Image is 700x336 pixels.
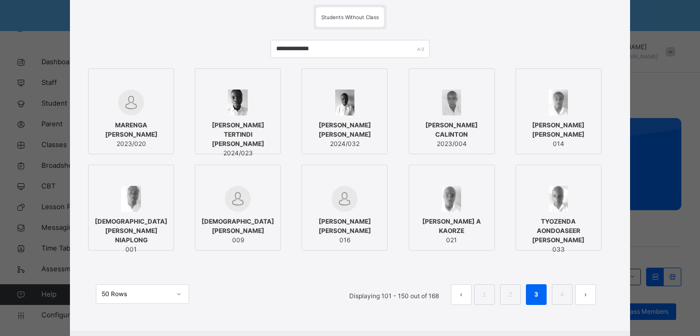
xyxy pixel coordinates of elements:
[201,121,275,149] span: [PERSON_NAME] TERTINDI [PERSON_NAME]
[94,139,168,149] span: 2023/020
[94,121,168,139] span: MARENGA [PERSON_NAME]
[121,186,141,212] img: 001.png
[341,284,447,305] li: Displaying 101 - 150 out of 168
[521,139,596,149] span: 014
[505,288,515,301] a: 2
[415,217,489,236] span: [PERSON_NAME] A KAORZE
[201,217,275,236] span: [DEMOGRAPHIC_DATA][PERSON_NAME]
[575,284,596,305] li: 下一页
[521,245,596,254] span: 033
[442,186,462,212] img: 021.png
[531,288,541,301] a: 3
[201,236,275,245] span: 009
[321,14,379,20] span: Students Without Class
[94,217,168,245] span: [DEMOGRAPHIC_DATA][PERSON_NAME] NIAPLONG
[451,284,472,305] li: 上一页
[332,186,358,212] img: default.svg
[575,284,596,305] button: next page
[500,284,521,305] li: 2
[307,217,382,236] span: [PERSON_NAME] [PERSON_NAME]
[335,90,355,115] img: 2024_032.png
[552,284,573,305] li: 4
[102,289,170,299] div: 50 Rows
[521,121,596,139] span: [PERSON_NAME] [PERSON_NAME]
[474,284,495,305] li: 1
[94,245,168,254] span: 001
[521,217,596,245] span: TYOZENDA AONDOASEER [PERSON_NAME]
[201,149,275,158] span: 2024/023
[479,288,489,301] a: 1
[557,288,567,301] a: 4
[549,90,568,115] img: 014.png
[549,186,568,212] img: 033.png
[307,139,382,149] span: 2024/032
[118,90,144,115] img: default.svg
[451,284,472,305] button: prev page
[307,121,382,139] span: [PERSON_NAME] [PERSON_NAME]
[442,90,462,115] img: 2023_004.png
[225,186,251,212] img: default.svg
[415,139,489,149] span: 2023/004
[307,236,382,245] span: 016
[415,236,489,245] span: 021
[526,284,547,305] li: 3
[415,121,489,139] span: [PERSON_NAME] CALINTON
[228,90,248,115] img: 2024_023.png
